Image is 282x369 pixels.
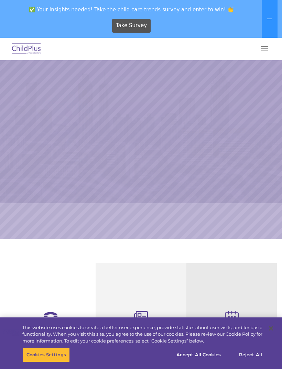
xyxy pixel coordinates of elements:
button: Reject All [229,348,272,362]
button: Cookies Settings [23,348,70,362]
div: This website uses cookies to create a better user experience, provide statistics about user visit... [22,324,262,345]
button: Accept All Cookies [173,348,225,362]
span: Take Survey [116,20,147,32]
a: Take Survey [112,19,151,33]
img: ChildPlus by Procare Solutions [10,41,43,57]
span: ✅ Your insights needed! Take the child care trends survey and enter to win! 👏 [3,3,260,16]
a: Learn More [192,144,240,156]
button: Close [263,321,279,336]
